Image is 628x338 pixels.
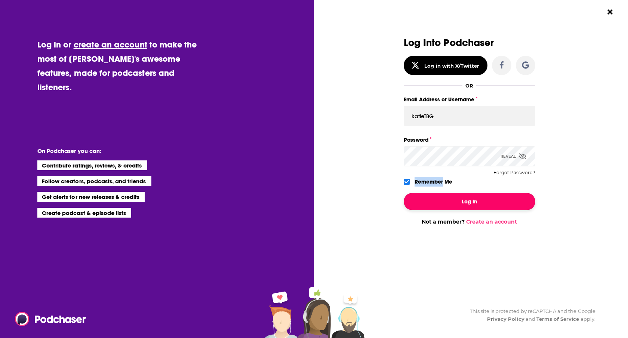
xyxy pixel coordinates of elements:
[37,176,151,186] li: Follow creators, podcasts, and friends
[404,135,535,145] label: Password
[404,37,535,48] h3: Log Into Podchaser
[424,63,479,69] div: Log in with X/Twitter
[404,106,535,126] input: Email Address or Username
[415,177,452,187] label: Remember Me
[37,147,187,154] li: On Podchaser you can:
[404,218,535,225] div: Not a member?
[464,307,595,323] div: This site is protected by reCAPTCHA and the Google and apply.
[487,316,524,322] a: Privacy Policy
[404,95,535,104] label: Email Address or Username
[15,312,81,326] a: Podchaser - Follow, Share and Rate Podcasts
[37,160,147,170] li: Contribute ratings, reviews, & credits
[493,170,535,175] button: Forgot Password?
[404,193,535,210] button: Log In
[603,5,617,19] button: Close Button
[466,218,517,225] a: Create an account
[37,208,131,218] li: Create podcast & episode lists
[536,316,579,322] a: Terms of Service
[404,56,487,75] button: Log in with X/Twitter
[465,83,473,89] div: OR
[501,146,526,166] div: Reveal
[15,312,87,326] img: Podchaser - Follow, Share and Rate Podcasts
[74,39,147,50] a: create an account
[37,192,145,202] li: Get alerts for new releases & credits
